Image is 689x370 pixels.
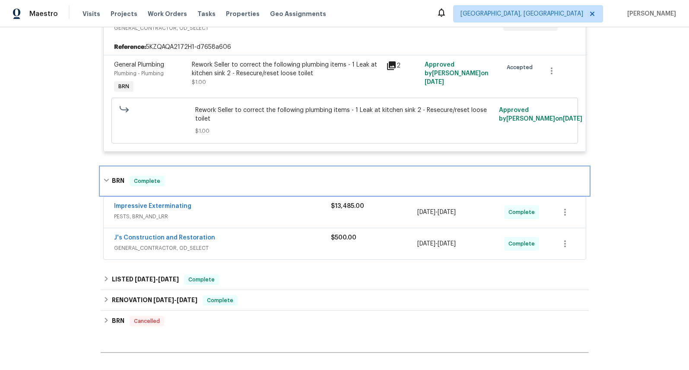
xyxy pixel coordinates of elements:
span: Plumbing - Plumbing [114,71,164,76]
a: J's Construction and Restoration [114,235,215,241]
span: Properties [226,10,260,18]
span: Complete [130,177,164,185]
b: Reference: [114,43,146,51]
a: Impressive Exterminating [114,203,191,209]
span: GENERAL_CONTRACTOR, OD_SELECT [114,244,331,252]
div: Rework Seller to correct the following plumbing items - 1 Leak at kitchen sink 2 - Resecure/reset... [192,61,381,78]
h6: BRN [112,176,124,186]
h6: BRN [112,316,124,326]
span: Approved by [PERSON_NAME] on [425,62,489,85]
span: Tasks [197,11,216,17]
span: [DATE] [135,276,156,282]
span: Approved by [PERSON_NAME] on [499,107,582,122]
span: Complete [203,296,237,305]
span: General Plumbing [114,62,164,68]
div: LISTED [DATE]-[DATE]Complete [101,269,589,290]
span: Complete [508,239,538,248]
span: PESTS, BRN_AND_LRR [114,212,331,221]
span: Projects [111,10,137,18]
span: [DATE] [158,276,179,282]
span: [DATE] [153,297,174,303]
span: [GEOGRAPHIC_DATA], [GEOGRAPHIC_DATA] [460,10,583,18]
span: Visits [83,10,100,18]
span: $1.00 [192,80,206,85]
span: [DATE] [417,241,435,247]
span: $1.00 [195,127,494,135]
span: [DATE] [417,209,435,215]
div: RENOVATION [DATE]-[DATE]Complete [101,290,589,311]
span: - [417,208,456,217]
span: - [135,276,179,282]
div: BRN Cancelled [101,311,589,332]
span: [PERSON_NAME] [624,10,676,18]
span: Rework Seller to correct the following plumbing items - 1 Leak at kitchen sink 2 - Resecure/reset... [195,106,494,123]
span: Cancelled [130,317,163,325]
div: 2 [386,61,420,71]
div: BRN Complete [101,167,589,195]
span: $500.00 [331,235,356,241]
span: Work Orders [148,10,187,18]
span: Complete [185,275,218,284]
span: [DATE] [177,297,197,303]
span: GENERAL_CONTRACTOR, OD_SELECT [114,24,330,32]
span: [DATE] [438,241,456,247]
h6: LISTED [112,274,179,285]
span: $13,485.00 [331,203,364,209]
span: Geo Assignments [270,10,326,18]
h6: RENOVATION [112,295,197,306]
span: - [417,239,456,248]
div: 5KZQAQA2172H1-d7658a606 [104,39,586,55]
span: Complete [508,208,538,217]
span: - [153,297,197,303]
span: BRN [115,82,133,91]
span: [DATE] [425,79,444,85]
span: [DATE] [563,116,582,122]
span: Maestro [29,10,58,18]
span: Accepted [507,63,536,72]
span: [DATE] [438,209,456,215]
